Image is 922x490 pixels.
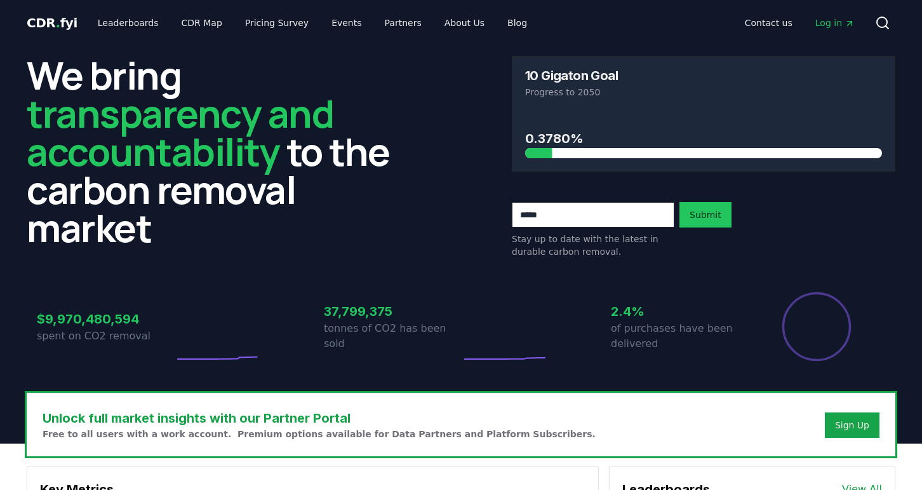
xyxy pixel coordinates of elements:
[324,321,461,351] p: tonnes of CO2 has been sold
[679,202,732,228] button: Submit
[825,412,879,438] button: Sign Up
[835,419,869,432] a: Sign Up
[37,310,174,329] h3: $9,970,480,594
[88,11,537,34] nav: Main
[611,302,748,321] h3: 2.4%
[321,11,371,34] a: Events
[512,233,674,258] p: Stay up to date with the latest in durable carbon removal.
[43,409,596,428] h3: Unlock full market insights with our Partner Portal
[235,11,319,34] a: Pricing Survey
[27,15,77,31] span: CDR fyi
[497,11,537,34] a: Blog
[735,11,803,34] a: Contact us
[88,11,169,34] a: Leaderboards
[525,86,882,99] p: Progress to 2050
[735,11,865,34] nav: Main
[525,129,882,148] h3: 0.3780%
[434,11,495,34] a: About Us
[781,291,852,362] div: Percentage of sales delivered
[27,87,333,177] span: transparency and accountability
[43,428,596,440] p: Free to all users with a work account. Premium options available for Data Partners and Platform S...
[324,302,461,321] h3: 37,799,375
[171,11,232,34] a: CDR Map
[37,329,174,344] p: spent on CO2 removal
[27,14,77,32] a: CDR.fyi
[375,11,432,34] a: Partners
[611,321,748,351] p: of purchases have been delivered
[815,17,855,29] span: Log in
[525,69,618,82] h3: 10 Gigaton Goal
[56,15,60,31] span: .
[805,11,865,34] a: Log in
[27,56,410,247] h2: We bring to the carbon removal market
